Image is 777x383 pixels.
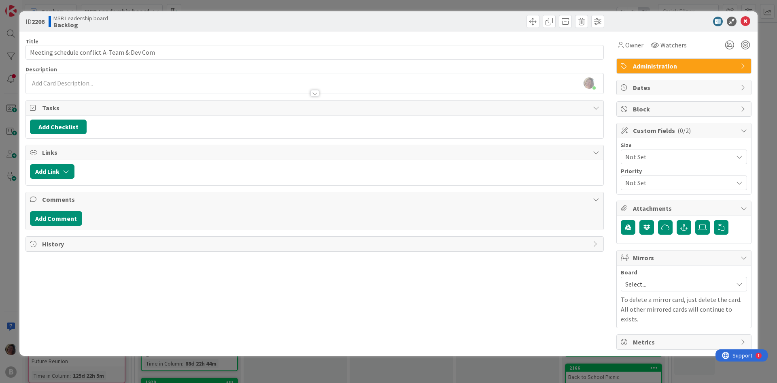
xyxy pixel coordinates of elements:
[30,164,74,179] button: Add Link
[625,40,643,50] span: Owner
[42,148,589,157] span: Links
[633,253,737,263] span: Mirrors
[30,211,82,226] button: Add Comment
[633,61,737,71] span: Administration
[32,17,45,26] b: 2206
[621,142,747,148] div: Size
[42,239,589,249] span: History
[25,17,45,26] span: ID
[633,337,737,347] span: Metrics
[633,203,737,213] span: Attachments
[42,103,589,113] span: Tasks
[660,40,687,50] span: Watchers
[584,77,595,89] img: kNie0WSz1rrQsgddM5JO8qitEA2osmnc.jpg
[633,83,737,92] span: Dates
[25,45,604,60] input: type card name here...
[677,126,691,135] span: ( 0/2 )
[625,177,729,188] span: Not Set
[621,295,747,324] p: To delete a mirror card, just delete the card. All other mirrored cards will continue to exists.
[625,278,729,290] span: Select...
[25,66,57,73] span: Description
[53,21,108,28] b: Backlog
[30,120,87,134] button: Add Checklist
[625,151,729,163] span: Not Set
[633,104,737,114] span: Block
[633,126,737,135] span: Custom Fields
[621,270,637,275] span: Board
[621,168,747,174] div: Priority
[42,3,44,10] div: 1
[25,38,38,45] label: Title
[17,1,37,11] span: Support
[53,15,108,21] span: MSB Leadership board
[42,195,589,204] span: Comments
